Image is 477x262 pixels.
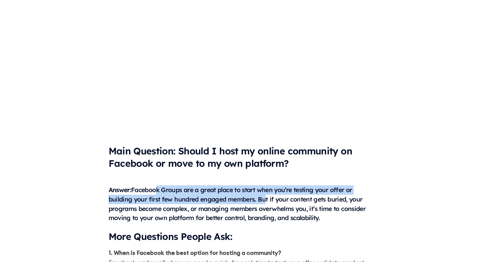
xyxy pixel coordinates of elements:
strong: Main Question: Should I host my online community on Facebook or move to my own platform? [109,145,352,169]
strong: More Questions People Ask: [109,230,232,242]
h6: Facebook Groups are a great place to start when you’re testing your offer or building your first ... [109,176,369,223]
strong: Answer: [109,186,131,194]
p: ‍ [109,127,369,138]
strong: 1. When is Facebook the best option for hosting a community? [109,249,281,256]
